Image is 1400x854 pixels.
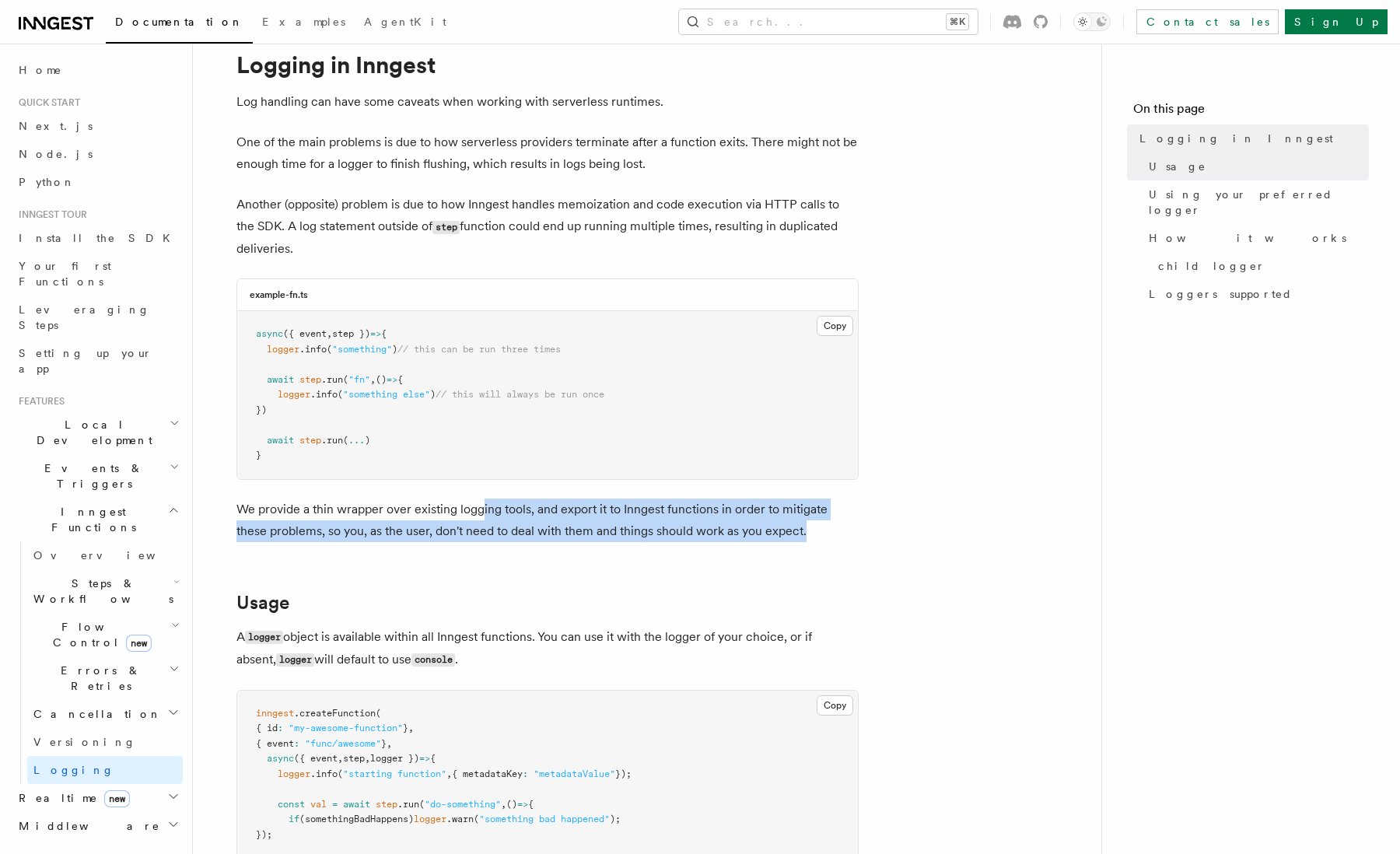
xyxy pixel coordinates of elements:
[256,450,261,460] span: }
[327,328,332,339] span: ,
[1143,180,1369,224] a: Using your preferred logger
[338,768,343,779] span: (
[397,799,419,810] span: .run
[12,395,65,408] span: Features
[12,168,183,196] a: Python
[474,814,479,824] span: (
[278,389,310,400] span: logger
[381,328,387,339] span: {
[1133,124,1369,152] a: Logging in Inngest
[12,56,183,84] a: Home
[256,708,294,719] span: inngest
[1143,224,1369,252] a: How it works
[679,9,978,34] button: Search...⌘K
[370,753,419,764] span: logger })
[299,344,327,355] span: .info
[256,829,272,840] span: });
[27,663,169,694] span: Errors & Retries
[947,14,968,30] kbd: ⌘K
[338,389,343,400] span: (
[310,389,338,400] span: .info
[126,635,152,652] span: new
[419,753,430,764] span: =>
[436,389,604,400] span: // this will always be run once
[397,374,403,385] span: {
[294,753,338,764] span: ({ event
[411,653,455,667] code: console
[267,374,294,385] span: await
[12,411,183,454] button: Local Development
[365,753,370,764] span: ,
[236,194,859,260] p: Another (opposite) problem is due to how Inngest handles memoization and code execution via HTTP ...
[381,738,387,749] span: }
[278,723,283,733] span: :
[236,626,859,671] p: A object is available within all Inngest functions. You can use it with the logger of your choice...
[310,799,327,810] span: val
[348,374,370,385] span: "fn"
[236,91,859,113] p: Log handling can have some caveats when working with serverless runtimes.
[236,131,859,175] p: One of the main problems is due to how serverless providers terminate after a function exits. The...
[19,260,111,288] span: Your first Functions
[12,504,168,535] span: Inngest Functions
[387,738,392,749] span: ,
[343,753,365,764] span: step
[1143,152,1369,180] a: Usage
[528,799,534,810] span: {
[305,738,381,749] span: "func/awesome"
[19,148,93,160] span: Node.js
[299,374,321,385] span: step
[1149,159,1206,174] span: Usage
[27,706,162,722] span: Cancellation
[27,756,183,784] a: Logging
[338,753,343,764] span: ,
[12,818,160,834] span: Middleware
[1133,100,1369,124] h4: On this page
[236,592,289,614] a: Usage
[310,768,338,779] span: .info
[376,708,381,719] span: (
[343,435,348,446] span: (
[1149,230,1346,246] span: How it works
[1149,187,1369,218] span: Using your preferred logger
[430,389,436,400] span: )
[33,549,194,562] span: Overview
[452,768,523,779] span: { metadataKey
[12,252,183,296] a: Your first Functions
[12,541,183,784] div: Inngest Functions
[267,435,294,446] span: await
[419,799,425,810] span: (
[321,374,343,385] span: .run
[321,435,343,446] span: .run
[276,653,314,667] code: logger
[376,374,387,385] span: ()
[610,814,621,824] span: );
[250,289,308,301] h3: example-fn.ts
[33,764,114,776] span: Logging
[256,404,267,415] span: })
[343,768,446,779] span: "starting function"
[348,435,365,446] span: ...
[365,435,370,446] span: )
[1152,252,1369,280] a: child logger
[403,723,408,733] span: }
[517,799,528,810] span: =>
[425,799,501,810] span: "do-something"
[1149,286,1293,302] span: Loggers supported
[523,768,528,779] span: :
[256,328,283,339] span: async
[1143,280,1369,308] a: Loggers supported
[267,753,294,764] span: async
[19,303,150,331] span: Leveraging Steps
[332,344,392,355] span: "something"
[12,208,87,221] span: Inngest tour
[12,224,183,252] a: Install the SDK
[446,768,452,779] span: ,
[343,799,370,810] span: await
[332,799,338,810] span: =
[299,814,414,824] span: (somethingBadHappens)
[245,631,283,644] code: logger
[414,814,446,824] span: logger
[446,814,474,824] span: .warn
[19,62,62,78] span: Home
[12,812,183,840] button: Middleware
